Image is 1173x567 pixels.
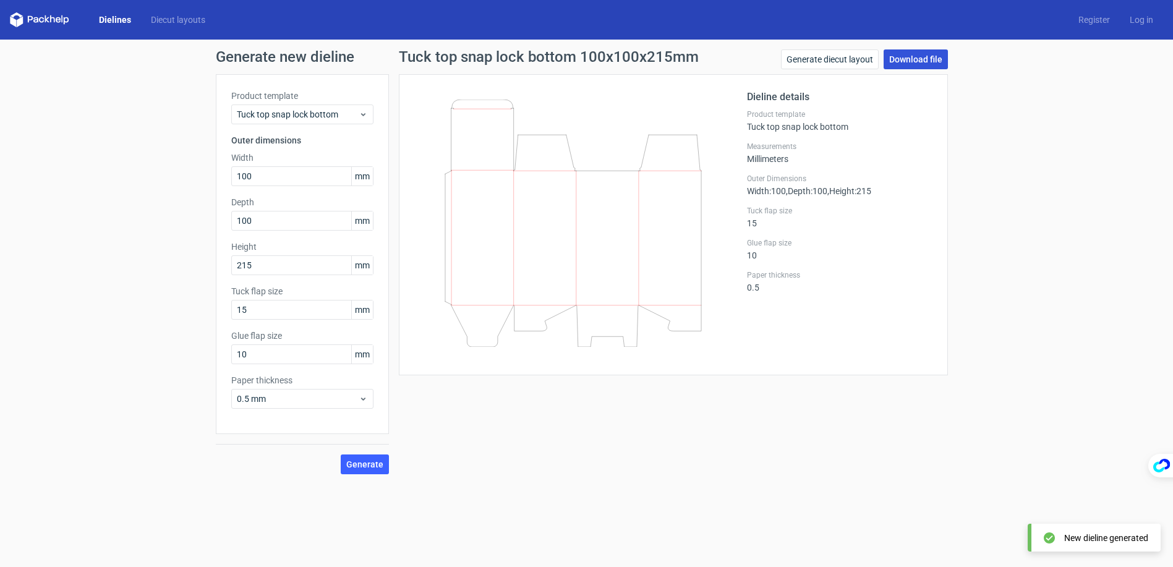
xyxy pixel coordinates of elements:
label: Product template [231,90,373,102]
a: Generate diecut layout [781,49,879,69]
span: mm [351,345,373,364]
label: Paper thickness [747,270,932,280]
label: Depth [231,196,373,208]
a: Log in [1120,14,1163,26]
div: 0.5 [747,270,932,292]
span: , Height : 215 [827,186,871,196]
label: Outer Dimensions [747,174,932,184]
span: 0.5 mm [237,393,359,405]
label: Product template [747,109,932,119]
label: Width [231,151,373,164]
label: Tuck flap size [231,285,373,297]
div: 15 [747,206,932,228]
span: mm [351,256,373,275]
span: mm [351,211,373,230]
div: 10 [747,238,932,260]
label: Measurements [747,142,932,151]
label: Height [231,241,373,253]
h3: Outer dimensions [231,134,373,147]
h1: Tuck top snap lock bottom 100x100x215mm [399,49,699,64]
span: Tuck top snap lock bottom [237,108,359,121]
label: Glue flap size [747,238,932,248]
span: Width : 100 [747,186,786,196]
div: Millimeters [747,142,932,164]
button: Generate [341,454,389,474]
label: Glue flap size [231,330,373,342]
label: Paper thickness [231,374,373,386]
label: Tuck flap size [747,206,932,216]
h1: Generate new dieline [216,49,958,64]
div: New dieline generated [1064,532,1148,544]
span: Generate [346,460,383,469]
div: Tuck top snap lock bottom [747,109,932,132]
span: mm [351,167,373,185]
span: , Depth : 100 [786,186,827,196]
a: Diecut layouts [141,14,215,26]
h2: Dieline details [747,90,932,104]
a: Register [1068,14,1120,26]
span: mm [351,301,373,319]
a: Download file [884,49,948,69]
a: Dielines [89,14,141,26]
